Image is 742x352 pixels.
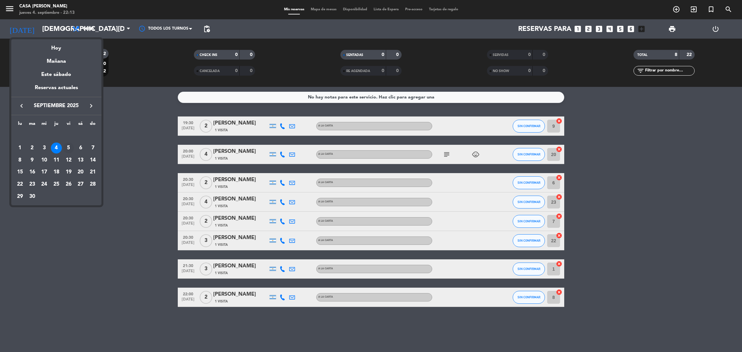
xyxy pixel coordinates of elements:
div: 14 [87,155,98,166]
div: 5 [63,143,74,153]
td: 21 de septiembre de 2025 [87,166,99,178]
td: 19 de septiembre de 2025 [62,166,75,178]
div: 7 [87,143,98,153]
td: 5 de septiembre de 2025 [62,142,75,154]
td: 18 de septiembre de 2025 [50,166,62,178]
div: 30 [27,191,38,202]
div: 19 [63,167,74,178]
span: septiembre 2025 [27,102,85,110]
div: 23 [27,179,38,190]
div: 8 [14,155,25,166]
td: 2 de septiembre de 2025 [26,142,38,154]
div: 26 [63,179,74,190]
div: 29 [14,191,25,202]
td: 13 de septiembre de 2025 [75,154,87,166]
button: keyboard_arrow_right [85,102,97,110]
td: 15 de septiembre de 2025 [14,166,26,178]
td: 22 de septiembre de 2025 [14,178,26,190]
div: 28 [87,179,98,190]
th: domingo [87,120,99,130]
td: 12 de septiembre de 2025 [62,154,75,166]
div: 16 [27,167,38,178]
div: Este sábado [11,66,101,84]
div: Reservas actuales [11,84,101,97]
td: 14 de septiembre de 2025 [87,154,99,166]
div: Mañana [11,52,101,66]
div: 20 [75,167,86,178]
th: jueves [50,120,62,130]
button: keyboard_arrow_left [16,102,27,110]
td: 3 de septiembre de 2025 [38,142,50,154]
td: 17 de septiembre de 2025 [38,166,50,178]
th: martes [26,120,38,130]
td: 23 de septiembre de 2025 [26,178,38,190]
td: 27 de septiembre de 2025 [75,178,87,190]
td: 8 de septiembre de 2025 [14,154,26,166]
td: 29 de septiembre de 2025 [14,190,26,203]
div: 18 [51,167,62,178]
td: 28 de septiembre de 2025 [87,178,99,190]
th: sábado [75,120,87,130]
td: 10 de septiembre de 2025 [38,154,50,166]
td: 6 de septiembre de 2025 [75,142,87,154]
div: Hoy [11,39,101,52]
td: 30 de septiembre de 2025 [26,190,38,203]
td: 1 de septiembre de 2025 [14,142,26,154]
div: 25 [51,179,62,190]
td: 16 de septiembre de 2025 [26,166,38,178]
td: 26 de septiembre de 2025 [62,178,75,190]
td: SEP. [14,130,99,142]
th: lunes [14,120,26,130]
div: 15 [14,167,25,178]
div: 27 [75,179,86,190]
th: viernes [62,120,75,130]
div: 24 [39,179,50,190]
td: 24 de septiembre de 2025 [38,178,50,190]
div: 13 [75,155,86,166]
td: 11 de septiembre de 2025 [50,154,62,166]
i: keyboard_arrow_left [18,102,25,110]
div: 9 [27,155,38,166]
td: 9 de septiembre de 2025 [26,154,38,166]
td: 20 de septiembre de 2025 [75,166,87,178]
div: 1 [14,143,25,153]
div: 4 [51,143,62,153]
div: 3 [39,143,50,153]
div: 22 [14,179,25,190]
i: keyboard_arrow_right [87,102,95,110]
th: miércoles [38,120,50,130]
div: 10 [39,155,50,166]
div: 12 [63,155,74,166]
div: 2 [27,143,38,153]
div: 11 [51,155,62,166]
td: 7 de septiembre de 2025 [87,142,99,154]
td: 25 de septiembre de 2025 [50,178,62,190]
div: 6 [75,143,86,153]
td: 4 de septiembre de 2025 [50,142,62,154]
div: 17 [39,167,50,178]
div: 21 [87,167,98,178]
